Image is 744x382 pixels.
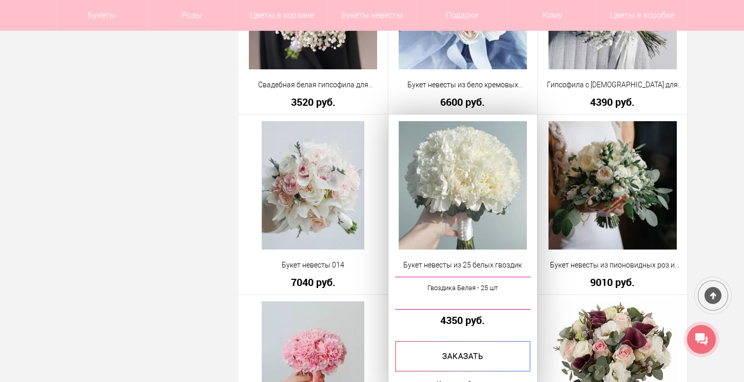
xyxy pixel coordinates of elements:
[399,121,527,250] img: Букет невесты из 25 белых гвоздик
[549,121,677,250] img: Букет невесты из пионовидных роз и гиперикума
[245,97,381,107] a: 3520 руб.
[395,80,531,90] a: Букет невесты из бело кремовых пионовидных роз
[544,277,680,288] a: 9010 руб.
[544,260,680,271] a: Букет невесты из пионовидных роз и гиперикума
[262,121,364,250] img: Букет невесты 014
[245,277,381,288] a: 7040 руб.
[544,97,680,107] a: 4390 руб.
[395,277,531,310] a: Гвоздика Белая - 25 шт
[395,97,531,107] a: 6600 руб.
[245,260,381,271] a: Букет невесты 014
[395,260,531,271] a: Букет невесты из 25 белых гвоздик
[245,80,381,90] a: Свадебная белая гипсофила для невесты
[395,315,531,326] a: 4350 руб.
[544,80,680,90] a: Гипсофила с [DEMOGRAPHIC_DATA] для невесты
